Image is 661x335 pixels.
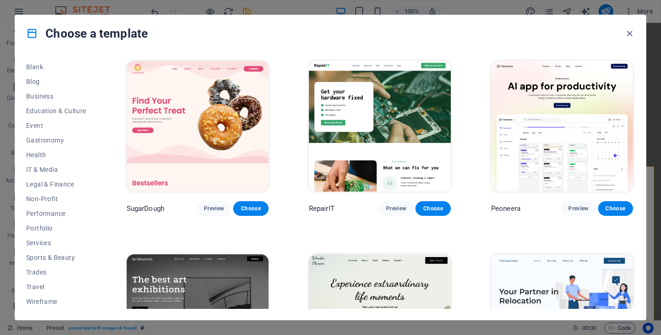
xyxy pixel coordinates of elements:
span: Choose [605,205,626,212]
span: Legal & Finance [26,181,86,188]
button: Choose [233,201,268,216]
button: Choose [415,201,450,216]
span: Preview [568,205,588,212]
span: Performance [26,210,86,217]
button: Portfolio [26,221,86,236]
span: Services [26,239,86,247]
button: Business [26,89,86,104]
span: Trades [26,269,86,276]
span: Non-Profit [26,195,86,203]
span: Wireframe [26,298,86,305]
button: Wireframe [26,294,86,309]
img: Peoneera [491,61,633,192]
span: Portfolio [26,225,86,232]
span: Choose [241,205,261,212]
button: Trades [26,265,86,280]
button: Preview [379,201,414,216]
h4: Choose a template [26,26,148,41]
button: Legal & Finance [26,177,86,192]
button: Services [26,236,86,250]
button: Non-Profit [26,192,86,206]
span: Choose [423,205,443,212]
button: Sports & Beauty [26,250,86,265]
span: Preview [204,205,224,212]
span: Travel [26,283,86,291]
span: Health [26,151,86,159]
button: Education & Culture [26,104,86,118]
span: Sports & Beauty [26,254,86,261]
button: Performance [26,206,86,221]
button: Preview [196,201,231,216]
p: SugarDough [127,204,164,213]
span: Education & Culture [26,107,86,115]
img: RepairIT [309,61,451,192]
button: IT & Media [26,162,86,177]
button: Travel [26,280,86,294]
span: IT & Media [26,166,86,173]
span: Preview [386,205,406,212]
button: Preview [561,201,596,216]
button: Blank [26,60,86,74]
span: Event [26,122,86,129]
img: SugarDough [127,61,269,192]
span: Gastronomy [26,137,86,144]
button: Blog [26,74,86,89]
button: Event [26,118,86,133]
p: RepairIT [309,204,335,213]
button: Health [26,148,86,162]
p: Peoneera [491,204,521,213]
span: Blog [26,78,86,85]
button: Gastronomy [26,133,86,148]
span: Blank [26,63,86,71]
button: Choose [598,201,633,216]
span: Business [26,93,86,100]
